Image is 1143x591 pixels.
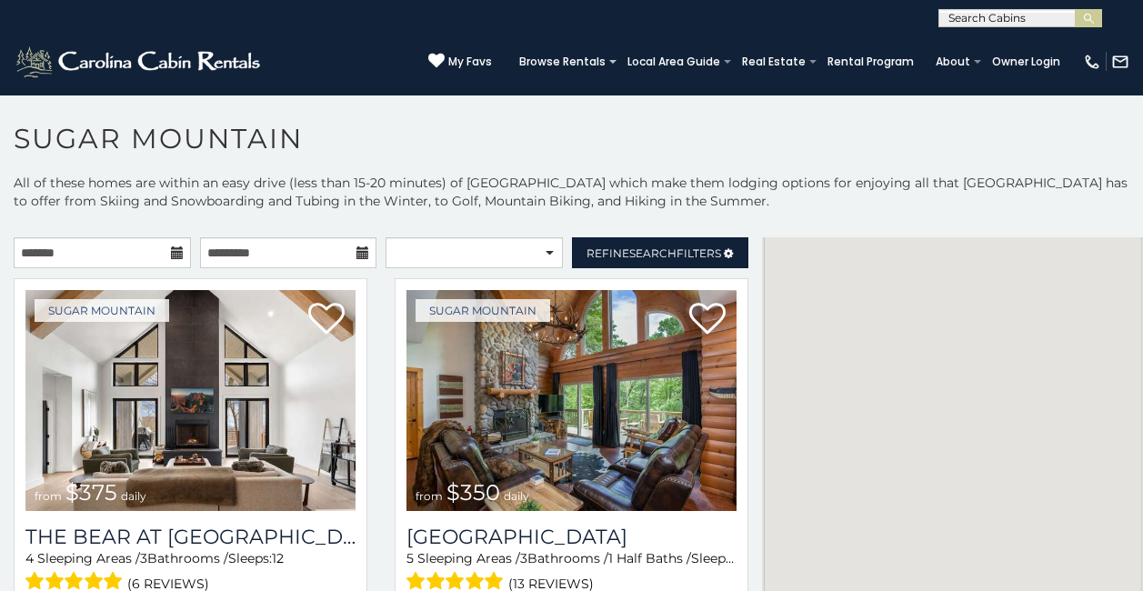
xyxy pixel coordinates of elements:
[406,550,414,566] span: 5
[510,49,615,75] a: Browse Rentals
[1111,53,1129,71] img: mail-regular-white.png
[14,44,266,80] img: White-1-2.png
[428,53,492,71] a: My Favs
[406,290,737,511] img: Grouse Moor Lodge
[572,237,749,268] a: RefineSearchFilters
[520,550,527,566] span: 3
[735,550,747,566] span: 12
[272,550,284,566] span: 12
[733,49,815,75] a: Real Estate
[35,489,62,503] span: from
[629,246,677,260] span: Search
[927,49,979,75] a: About
[689,301,726,339] a: Add to favorites
[308,301,345,339] a: Add to favorites
[406,525,737,549] a: [GEOGRAPHIC_DATA]
[406,290,737,511] a: Grouse Moor Lodge from $350 daily
[25,290,356,511] a: The Bear At Sugar Mountain from $375 daily
[25,290,356,511] img: The Bear At Sugar Mountain
[65,479,117,506] span: $375
[983,49,1069,75] a: Owner Login
[25,525,356,549] h3: The Bear At Sugar Mountain
[25,550,34,566] span: 4
[416,299,550,322] a: Sugar Mountain
[35,299,169,322] a: Sugar Mountain
[25,525,356,549] a: The Bear At [GEOGRAPHIC_DATA]
[446,479,500,506] span: $350
[608,550,691,566] span: 1 Half Baths /
[818,49,923,75] a: Rental Program
[140,550,147,566] span: 3
[1083,53,1101,71] img: phone-regular-white.png
[587,246,721,260] span: Refine Filters
[448,54,492,70] span: My Favs
[504,489,529,503] span: daily
[618,49,729,75] a: Local Area Guide
[406,525,737,549] h3: Grouse Moor Lodge
[121,489,146,503] span: daily
[416,489,443,503] span: from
